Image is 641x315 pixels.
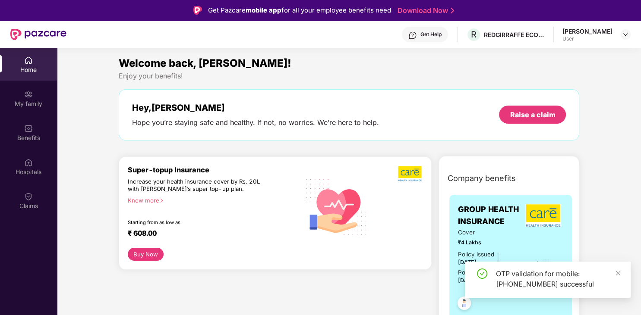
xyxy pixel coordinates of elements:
[24,192,33,201] img: svg+xml;base64,PHN2ZyBpZD0iQ2xhaW0iIHhtbG5zPSJodHRwOi8vd3d3LnczLm9yZy8yMDAwL3N2ZyIgd2lkdGg9IjIwIi...
[24,124,33,133] img: svg+xml;base64,PHN2ZyBpZD0iQmVuZWZpdHMiIHhtbG5zPSJodHRwOi8vd3d3LnczLm9yZy8yMDAwL3N2ZyIgd2lkdGg9Ij...
[454,294,475,315] img: svg+xml;base64,PHN2ZyB4bWxucz0iaHR0cDovL3d3dy53My5vcmcvMjAwMC9zdmciIHdpZHRoPSI0OC45NDMiIGhlaWdodD...
[562,27,613,35] div: [PERSON_NAME]
[484,31,544,39] div: REDGIRRAFFE ECOMMERCE ([GEOGRAPHIC_DATA]) PRIVATE LIMITED
[193,6,202,15] img: Logo
[471,29,477,40] span: R
[208,5,391,16] div: Get Pazcare for all your employee benefits need
[448,172,516,184] span: Company benefits
[132,118,379,127] div: Hope you’re staying safe and healthy. If not, no worries. We’re here to help.
[398,6,452,15] a: Download Now
[132,103,379,113] div: Hey, [PERSON_NAME]
[398,165,423,182] img: b5dec4f62d2307b9de63beb79f102df3.png
[128,219,263,225] div: Starting from as low as
[24,158,33,167] img: svg+xml;base64,PHN2ZyBpZD0iSG9zcGl0YWxzIiB4bWxucz0iaHR0cDovL3d3dy53My5vcmcvMjAwMC9zdmciIHdpZHRoPS...
[408,31,417,40] img: svg+xml;base64,PHN2ZyBpZD0iSGVscC0zMngzMiIgeG1sbnM9Imh0dHA6Ly93d3cudzMub3JnLzIwMDAvc3ZnIiB3aWR0aD...
[119,72,580,81] div: Enjoy your benefits!
[128,165,300,174] div: Super-topup Insurance
[119,57,291,69] span: Welcome back, [PERSON_NAME]!
[510,110,555,119] div: Raise a claim
[458,250,494,259] div: Policy issued
[10,29,66,40] img: New Pazcare Logo
[615,270,621,276] span: close
[458,268,493,277] div: Policy Expiry
[300,169,373,244] img: svg+xml;base64,PHN2ZyB4bWxucz0iaHR0cDovL3d3dy53My5vcmcvMjAwMC9zdmciIHhtbG5zOnhsaW5rPSJodHRwOi8vd3...
[128,248,164,261] button: Buy Now
[525,204,561,227] img: insurerLogo
[458,228,512,237] span: Cover
[622,31,629,38] img: svg+xml;base64,PHN2ZyBpZD0iRHJvcGRvd24tMzJ4MzIiIHhtbG5zPSJodHRwOi8vd3d3LnczLm9yZy8yMDAwL3N2ZyIgd2...
[458,238,512,247] span: ₹4 Lakhs
[128,197,295,203] div: Know more
[477,268,487,279] span: check-circle
[246,6,281,14] strong: mobile app
[128,178,263,193] div: Increase your health insurance cover by Rs. 20L with [PERSON_NAME]’s super top-up plan.
[451,6,454,15] img: Stroke
[159,198,164,203] span: right
[420,31,442,38] div: Get Help
[524,259,552,287] img: icon
[458,203,523,228] span: GROUP HEALTH INSURANCE
[24,90,33,99] img: svg+xml;base64,PHN2ZyB3aWR0aD0iMjAiIGhlaWdodD0iMjAiIHZpZXdCb3g9IjAgMCAyMCAyMCIgZmlsbD0ibm9uZSIgeG...
[496,268,620,289] div: OTP validation for mobile: [PHONE_NUMBER] successful
[562,35,613,42] div: User
[24,56,33,65] img: svg+xml;base64,PHN2ZyBpZD0iSG9tZSIgeG1sbnM9Imh0dHA6Ly93d3cudzMub3JnLzIwMDAvc3ZnIiB3aWR0aD0iMjAiIG...
[458,277,477,284] span: [DATE]
[458,259,477,265] span: [DATE]
[128,229,291,239] div: ₹ 608.00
